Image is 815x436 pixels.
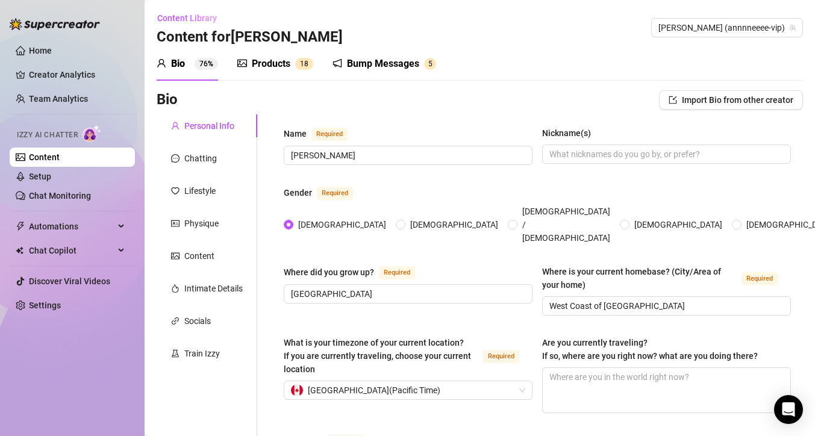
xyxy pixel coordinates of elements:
input: Where did you grow up? [291,287,523,301]
span: message [171,154,180,163]
div: Where did you grow up? [284,266,374,279]
span: 8 [304,60,308,68]
img: ca [291,384,303,396]
span: 5 [428,60,432,68]
span: Anne (annnneeee-vip) [658,19,796,37]
span: [GEOGRAPHIC_DATA] ( Pacific Time ) [308,381,440,399]
h3: Bio [157,90,178,110]
span: link [171,317,180,325]
span: notification [333,58,342,68]
span: heart [171,187,180,195]
span: Automations [29,217,114,236]
label: Nickname(s) [542,126,599,140]
div: Nickname(s) [542,126,591,140]
a: Content [29,152,60,162]
a: Creator Analytics [29,65,125,84]
img: logo-BBDzfeDw.svg [10,18,100,30]
a: Team Analytics [29,94,88,104]
button: Import Bio from other creator [659,90,803,110]
span: Content Library [157,13,217,23]
label: Where is your current homebase? (City/Area of your home) [542,265,791,291]
div: Name [284,127,307,140]
span: Required [379,266,415,279]
span: [DEMOGRAPHIC_DATA] [405,218,503,231]
span: Required [311,128,348,141]
div: Products [252,57,290,71]
span: user [157,58,166,68]
sup: 5 [424,58,436,70]
div: Train Izzy [184,347,220,360]
div: Physique [184,217,219,230]
span: team [789,24,796,31]
div: Content [184,249,214,263]
span: user [171,122,180,130]
a: Discover Viral Videos [29,276,110,286]
span: 1 [300,60,304,68]
sup: 76% [195,58,218,70]
a: Setup [29,172,51,181]
h3: Content for [PERSON_NAME] [157,28,343,47]
div: Personal Info [184,119,234,132]
a: Chat Monitoring [29,191,91,201]
span: Izzy AI Chatter [17,129,78,141]
a: Home [29,46,52,55]
span: What is your timezone of your current location? If you are currently traveling, choose your curre... [284,338,471,374]
div: Socials [184,314,211,328]
span: Import Bio from other creator [682,95,793,105]
label: Name [284,126,361,141]
button: Content Library [157,8,226,28]
div: Open Intercom Messenger [774,395,803,424]
span: [DEMOGRAPHIC_DATA] [293,218,391,231]
div: Lifestyle [184,184,216,198]
div: Intimate Details [184,282,243,295]
span: Required [317,187,353,200]
div: Bump Messages [347,57,419,71]
span: picture [171,252,180,260]
span: Required [483,350,519,363]
div: Chatting [184,152,217,165]
span: import [669,96,677,104]
div: Gender [284,186,312,199]
img: Chat Copilot [16,246,23,255]
sup: 18 [295,58,313,70]
span: fire [171,284,180,293]
a: Settings [29,301,61,310]
label: Where did you grow up? [284,265,428,279]
label: Gender [284,185,366,200]
input: Nickname(s) [549,148,781,161]
span: idcard [171,219,180,228]
span: [DEMOGRAPHIC_DATA] [629,218,727,231]
span: picture [237,58,247,68]
span: Required [742,272,778,285]
img: AI Chatter [83,125,101,142]
div: Bio [171,57,185,71]
span: experiment [171,349,180,358]
input: Where is your current homebase? (City/Area of your home) [549,299,781,313]
span: Chat Copilot [29,241,114,260]
input: Name [291,149,523,162]
div: Where is your current homebase? (City/Area of your home) [542,265,737,291]
span: [DEMOGRAPHIC_DATA] / [DEMOGRAPHIC_DATA] [517,205,615,244]
span: thunderbolt [16,222,25,231]
span: Are you currently traveling? If so, where are you right now? what are you doing there? [542,338,758,361]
